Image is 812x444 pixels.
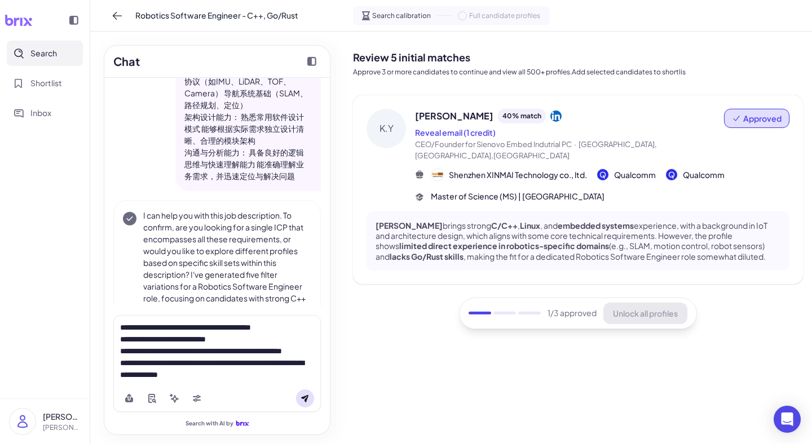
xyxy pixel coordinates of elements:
span: Approved [743,113,782,124]
div: K.Y [367,109,406,148]
span: · [574,140,576,149]
p: [PERSON_NAME][EMAIL_ADDRESS][DOMAIN_NAME] [43,423,81,433]
li: 沟通与分析能力： 具备良好的逻辑思维与快速理解能力 能准确理解业务需求，并迅速定位与解决问题 [184,146,312,182]
div: 40 % match [498,109,546,123]
button: Reveal email (1 credit) [415,127,496,139]
strong: lacks Go/Rust skills [390,251,464,261]
span: Qualcomm [683,169,725,181]
span: Search with AI by [186,420,233,427]
p: Approve 3 or more candidates to continue and view all 500+ profiles.Add selected candidates to sh... [353,67,803,77]
span: Shortlist [30,77,62,89]
button: Inbox [7,100,83,126]
strong: embedded systems [558,220,634,230]
img: user_logo.png [10,409,36,434]
strong: [PERSON_NAME] [376,220,443,230]
button: Search [7,41,83,66]
span: [PERSON_NAME] [415,109,493,123]
img: 公司logo [597,169,608,180]
img: 公司logo [432,169,443,180]
div: Open Intercom Messenger [774,406,801,433]
h2: Chat [113,53,140,70]
li: 架构设计能力： 熟悉常用软件设计模式 能够根据实际需求独立设计清晰、合理的模块架构 [184,111,312,146]
span: Full candidate profiles [469,11,540,21]
button: Send message [296,389,314,407]
span: 1 /3 approved [548,307,597,319]
span: Search calibration [372,11,431,21]
span: Robotics Software Engineer - C++, Go/Rust [135,10,298,21]
p: brings strong , , and experience, with a background in IoT and architecture design, which aligns ... [376,220,780,261]
button: Approved [724,109,789,128]
button: Collapse chat [303,52,321,70]
img: 公司logo [666,169,677,180]
span: Shenzhen XINMAI Technology co., ltd. [449,169,587,181]
strong: limited direct experience in robotics-specific domains [399,241,609,251]
span: Master of Science (MS) | [GEOGRAPHIC_DATA] [431,190,604,202]
strong: Linux [520,220,540,230]
span: [GEOGRAPHIC_DATA],[GEOGRAPHIC_DATA],[GEOGRAPHIC_DATA] [415,140,657,160]
span: Qualcomm [614,169,656,181]
h2: Review 5 initial matches [353,50,803,65]
span: Search [30,47,57,59]
li: 机器人系统知识： 理解机器人关键模块，如： 常见传感器原理与通信协议（如IMU、LiDAR、TOF、Camera） 导航系统基础（SLAM、路径规划、定位） [184,52,312,111]
span: Inbox [30,107,51,119]
button: Shortlist [7,70,83,96]
strong: C/C++ [491,220,518,230]
span: CEO/Founder for Sienovo Embed Indutrial PC [415,140,572,149]
p: I can help you with this job description. To confirm, are you looking for a single ICP that encom... [143,210,311,399]
p: [PERSON_NAME] [43,411,81,423]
